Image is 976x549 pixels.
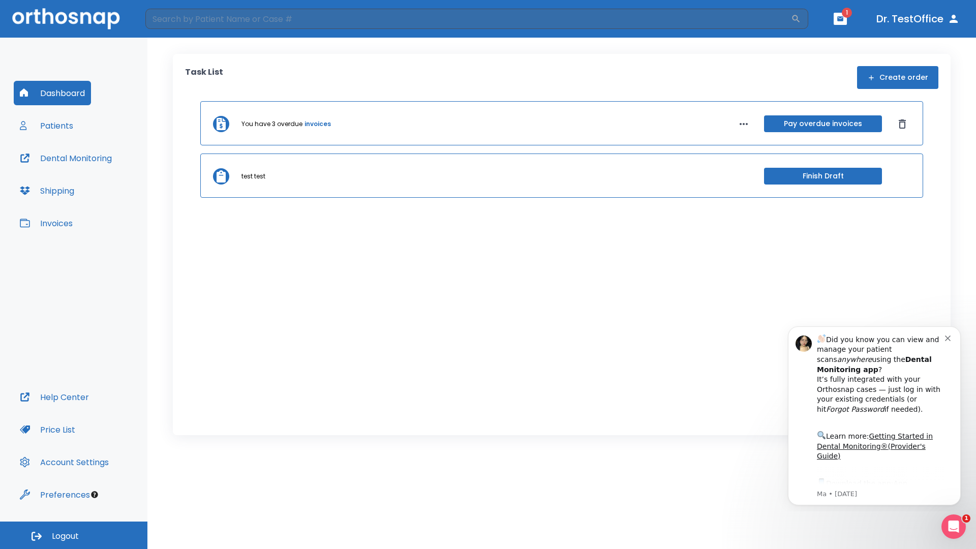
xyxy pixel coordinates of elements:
[14,146,118,170] button: Dental Monitoring
[172,16,180,24] button: Dismiss notification
[764,168,882,185] button: Finish Draft
[941,514,966,539] iframe: Intercom live chat
[857,66,938,89] button: Create order
[14,385,95,409] button: Help Center
[872,10,964,28] button: Dr. TestOffice
[842,8,852,18] span: 1
[14,81,91,105] button: Dashboard
[44,162,135,180] a: App Store
[44,160,172,211] div: Download the app: | ​ Let us know if you need help getting started!
[764,115,882,132] button: Pay overdue invoices
[90,490,99,499] div: Tooltip anchor
[962,514,970,523] span: 1
[773,317,976,511] iframe: Intercom notifications message
[241,172,265,181] p: test test
[44,172,172,181] p: Message from Ma, sent 7w ago
[12,8,120,29] img: Orthosnap
[185,66,223,89] p: Task List
[241,119,302,129] p: You have 3 overdue
[14,211,79,235] button: Invoices
[14,178,80,203] button: Shipping
[145,9,791,29] input: Search by Patient Name or Case #
[14,450,115,474] button: Account Settings
[14,482,96,507] button: Preferences
[14,113,79,138] button: Patients
[894,116,910,132] button: Dismiss
[52,531,79,542] span: Logout
[304,119,331,129] a: invoices
[14,417,81,442] button: Price List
